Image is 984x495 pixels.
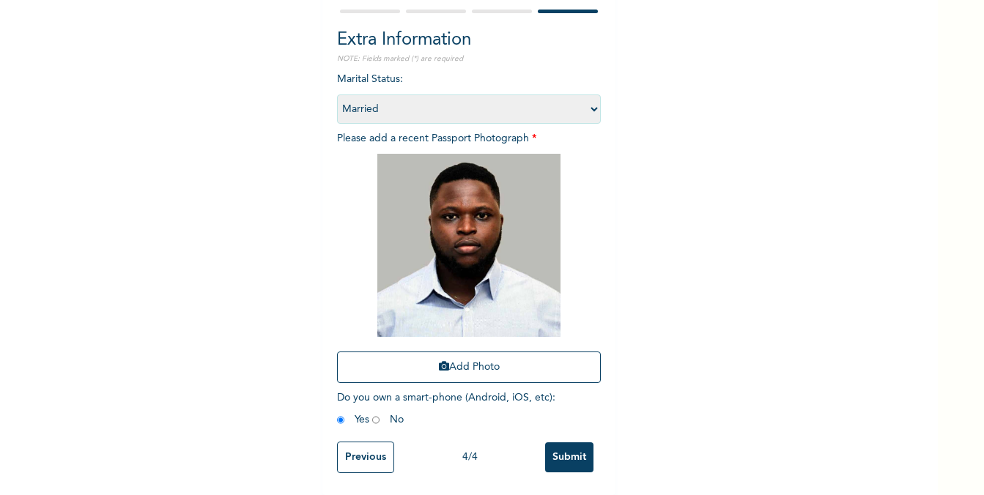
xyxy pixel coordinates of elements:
[337,133,601,390] span: Please add a recent Passport Photograph
[337,53,601,64] p: NOTE: Fields marked (*) are required
[377,154,561,337] img: Crop
[337,27,601,53] h2: Extra Information
[337,74,601,114] span: Marital Status :
[545,442,593,472] input: Submit
[337,442,394,473] input: Previous
[337,392,555,425] span: Do you own a smart-phone (Android, iOS, etc) : Yes No
[337,351,601,383] button: Add Photo
[394,450,545,465] div: 4 / 4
